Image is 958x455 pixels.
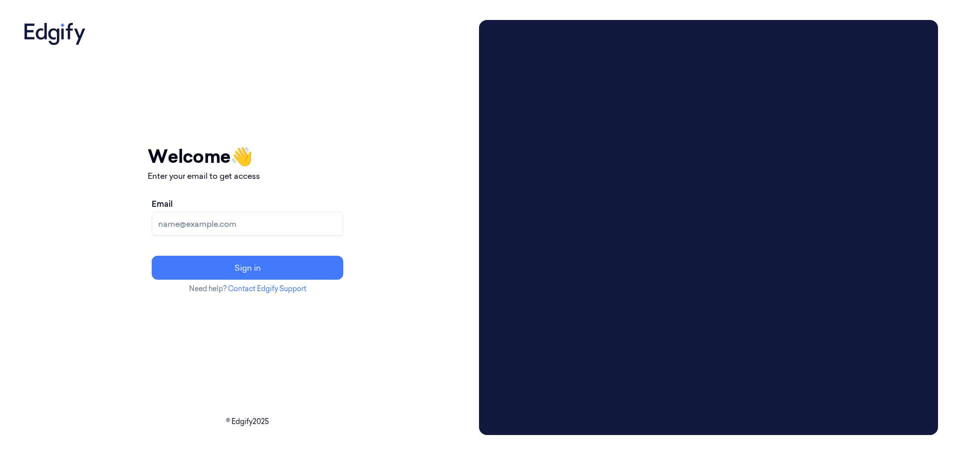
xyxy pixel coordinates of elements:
label: Email [152,198,173,210]
p: Need help? [148,284,347,294]
h1: Welcome 👋 [148,143,347,170]
input: name@example.com [152,212,343,236]
button: Sign in [152,256,343,280]
p: Enter your email to get access [148,170,347,182]
p: © Edgify 2025 [20,417,475,427]
a: Contact Edgify Support [228,284,306,293]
